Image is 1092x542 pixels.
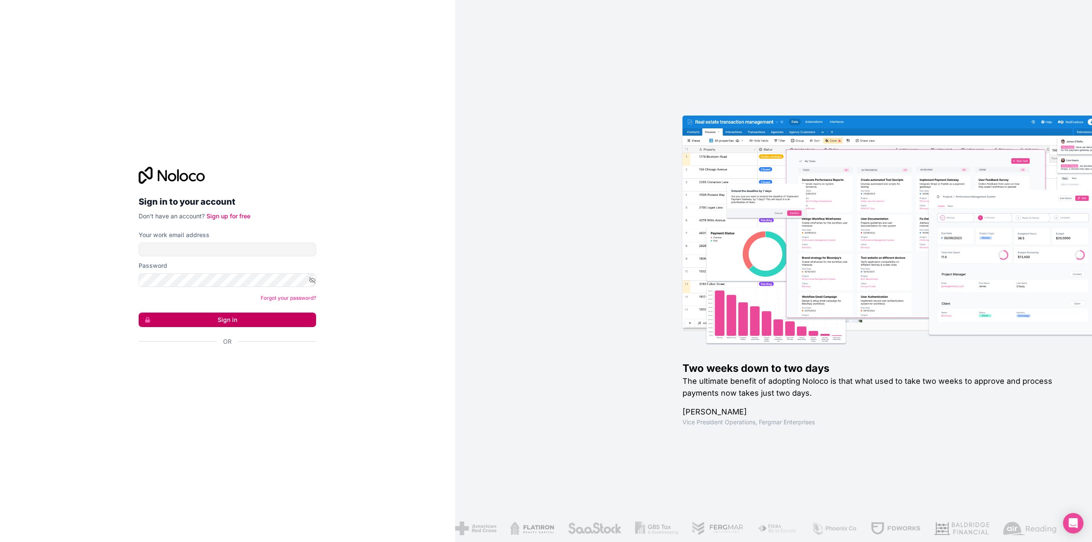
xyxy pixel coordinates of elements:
[139,243,316,256] input: Email address
[809,522,855,535] img: /assets/phoenix-BREaitsQ.png
[206,212,250,220] a: Sign up for free
[134,355,314,374] iframe: Sign in with Google Button
[755,522,795,535] img: /assets/fiera-fwj2N5v4.png
[453,522,494,535] img: /assets/american-red-cross-BAupjrZR.png
[932,522,987,535] img: /assets/baldridge-DxmPIwAm.png
[682,375,1065,399] h2: The ultimate benefit of adopting Noloco is that what used to take two weeks to approve and proces...
[139,231,209,239] label: Your work email address
[223,337,232,346] span: Or
[682,418,1065,426] h1: Vice President Operations , Fergmar Enterprises
[139,212,205,220] span: Don't have an account?
[1001,522,1054,535] img: /assets/airreading-FwAmRzSr.png
[139,313,316,327] button: Sign in
[868,522,918,535] img: /assets/fdworks-Bi04fVtw.png
[633,522,676,535] img: /assets/gbstax-C-GtDUiK.png
[139,194,316,209] h2: Sign in to your account
[566,522,619,535] img: /assets/saastock-C6Zbiodz.png
[139,261,167,270] label: Password
[1063,513,1083,533] div: Open Intercom Messenger
[682,406,1065,418] h1: [PERSON_NAME]
[682,362,1065,375] h1: Two weeks down to two days
[508,522,552,535] img: /assets/flatiron-C8eUkumj.png
[690,522,742,535] img: /assets/fergmar-CudnrXN5.png
[139,273,316,287] input: Password
[261,295,316,301] a: Forgot your password?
